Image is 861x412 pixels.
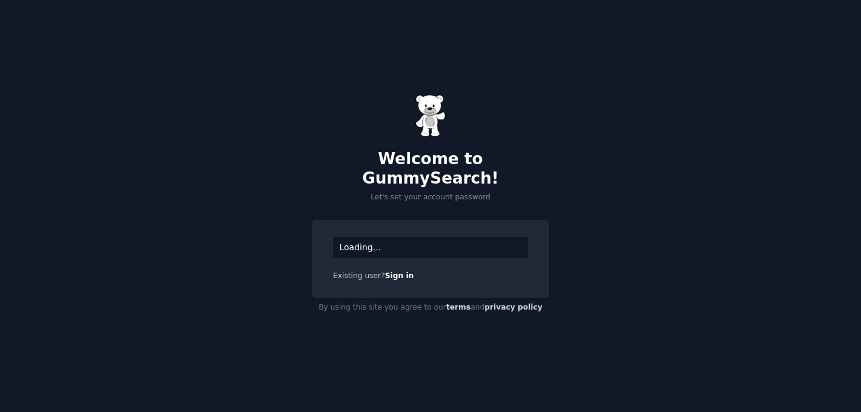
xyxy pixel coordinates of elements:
div: Loading... [333,237,528,258]
h2: Welcome to GummySearch! [312,150,549,188]
span: Existing user? [333,271,385,280]
a: terms [446,303,470,311]
a: privacy policy [484,303,543,311]
img: Gummy Bear [415,95,446,137]
a: Sign in [385,271,414,280]
p: Let's set your account password [312,192,549,203]
div: By using this site you agree to our and [312,298,549,317]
